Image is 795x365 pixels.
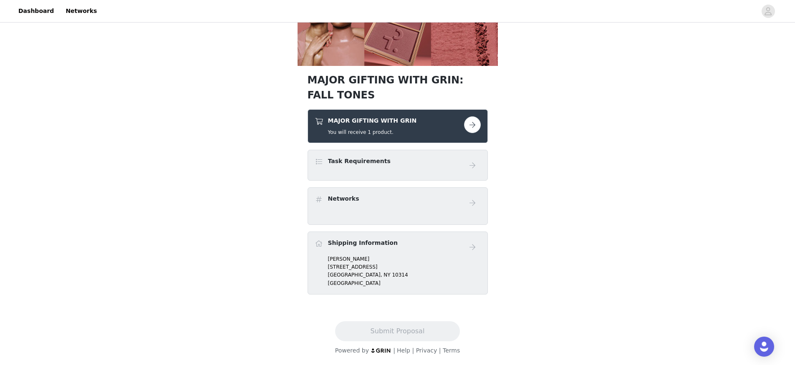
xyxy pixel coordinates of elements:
[308,232,488,295] div: Shipping Information
[308,187,488,225] div: Networks
[412,347,414,354] span: |
[764,5,772,18] div: avatar
[384,272,390,278] span: NY
[13,2,59,20] a: Dashboard
[308,109,488,143] div: MAJOR GIFTING WITH GRIN
[328,279,481,287] p: [GEOGRAPHIC_DATA]
[754,337,774,357] div: Open Intercom Messenger
[439,347,441,354] span: |
[308,73,488,103] h1: MAJOR GIFTING WITH GRIN: FALL TONES
[335,321,460,341] button: Submit Proposal
[392,272,408,278] span: 10314
[308,150,488,181] div: Task Requirements
[328,157,391,166] h4: Task Requirements
[393,347,395,354] span: |
[328,128,417,136] h5: You will receive 1 product.
[371,348,391,353] img: logo
[328,272,382,278] span: [GEOGRAPHIC_DATA],
[335,347,369,354] span: Powered by
[397,347,410,354] a: Help
[328,194,359,203] h4: Networks
[328,255,481,263] p: [PERSON_NAME]
[416,347,437,354] a: Privacy
[328,263,481,271] p: [STREET_ADDRESS]
[61,2,102,20] a: Networks
[443,347,460,354] a: Terms
[328,116,417,125] h4: MAJOR GIFTING WITH GRIN
[328,239,398,247] h4: Shipping Information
